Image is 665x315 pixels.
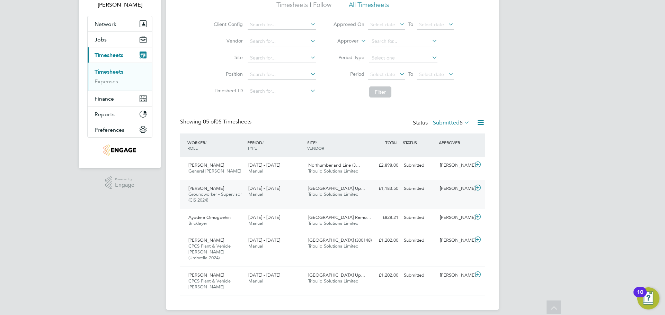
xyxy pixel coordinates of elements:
[308,220,358,226] span: Tribuild Solutions Limited
[308,214,371,220] span: [GEOGRAPHIC_DATA] Remo…
[248,214,280,220] span: [DATE] - [DATE]
[369,86,391,98] button: Filter
[105,176,135,189] a: Powered byEngage
[188,278,231,290] span: CPCS Plant & Vehicle [PERSON_NAME]
[212,38,243,44] label: Vendor
[248,86,316,96] input: Search for...
[437,160,473,171] div: [PERSON_NAME]
[104,145,136,156] img: tribuildsolutions-logo-retina.png
[212,21,243,27] label: Client Config
[95,36,107,43] span: Jobs
[212,87,243,94] label: Timesheet ID
[308,272,365,278] span: [GEOGRAPHIC_DATA] Up…
[401,160,437,171] div: Submitted
[188,272,224,278] span: [PERSON_NAME]
[316,140,317,145] span: /
[365,160,401,171] div: £2,898.00
[369,53,437,63] input: Select one
[276,1,331,13] li: Timesheets I Follow
[406,20,415,29] span: To
[437,136,473,149] div: APPROVER
[246,136,305,154] div: PERIOD
[385,140,398,145] span: TOTAL
[248,37,316,46] input: Search for...
[88,122,152,137] button: Preferences
[333,21,364,27] label: Approved On
[95,95,114,102] span: Finance
[187,145,198,151] span: ROLE
[333,71,364,77] label: Period
[308,278,358,284] span: Tribuild Solutions Limited
[307,145,324,151] span: VENDOR
[88,47,152,63] button: Timesheets
[88,63,152,91] div: Timesheets
[370,21,395,28] span: Select date
[308,185,365,191] span: [GEOGRAPHIC_DATA] Up…
[186,136,246,154] div: WORKER
[419,21,444,28] span: Select date
[248,162,280,168] span: [DATE] - [DATE]
[248,185,280,191] span: [DATE] - [DATE]
[437,235,473,246] div: [PERSON_NAME]
[188,185,224,191] span: [PERSON_NAME]
[433,119,470,126] label: Submitted
[95,21,116,27] span: Network
[248,243,263,249] span: Manual
[637,287,659,309] button: Open Resource Center, 10 new notifications
[248,278,263,284] span: Manual
[212,71,243,77] label: Position
[365,183,401,194] div: £1,183.50
[370,71,395,77] span: Select date
[365,235,401,246] div: £1,202.00
[115,182,134,188] span: Engage
[460,119,463,126] span: 5
[188,237,224,243] span: [PERSON_NAME]
[188,220,207,226] span: Bricklayer
[95,111,115,118] span: Reports
[115,176,134,182] span: Powered by
[369,37,437,46] input: Search for...
[248,191,263,197] span: Manual
[95,68,123,75] a: Timesheets
[637,292,643,301] div: 10
[327,38,358,45] label: Approver
[247,145,257,151] span: TYPE
[365,270,401,281] div: £1,202.00
[188,162,224,168] span: [PERSON_NAME]
[205,140,206,145] span: /
[413,118,471,128] div: Status
[87,145,152,156] a: Go to home page
[95,127,124,133] span: Preferences
[203,118,215,125] span: 05 of
[248,237,280,243] span: [DATE] - [DATE]
[248,168,263,174] span: Manual
[401,183,437,194] div: Submitted
[188,214,231,220] span: Ayodele Omogbehin
[308,237,372,243] span: [GEOGRAPHIC_DATA] (300148)
[419,71,444,77] span: Select date
[248,220,263,226] span: Manual
[401,235,437,246] div: Submitted
[437,212,473,223] div: [PERSON_NAME]
[401,136,437,149] div: STATUS
[401,270,437,281] div: Submitted
[88,32,152,47] button: Jobs
[349,1,389,13] li: All Timesheets
[95,78,118,85] a: Expenses
[88,106,152,122] button: Reports
[248,53,316,63] input: Search for...
[365,212,401,223] div: £828.21
[87,1,152,9] span: Lee Garrity
[305,136,365,154] div: SITE
[188,168,241,174] span: General [PERSON_NAME]
[333,54,364,61] label: Period Type
[180,118,253,126] div: Showing
[88,16,152,31] button: Network
[308,168,358,174] span: Tribuild Solutions Limited
[248,70,316,80] input: Search for...
[95,52,123,58] span: Timesheets
[188,243,231,261] span: CPCS Plant & Vehicle [PERSON_NAME] (Umbrella 2024)
[203,118,251,125] span: 05 Timesheets
[262,140,264,145] span: /
[401,212,437,223] div: Submitted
